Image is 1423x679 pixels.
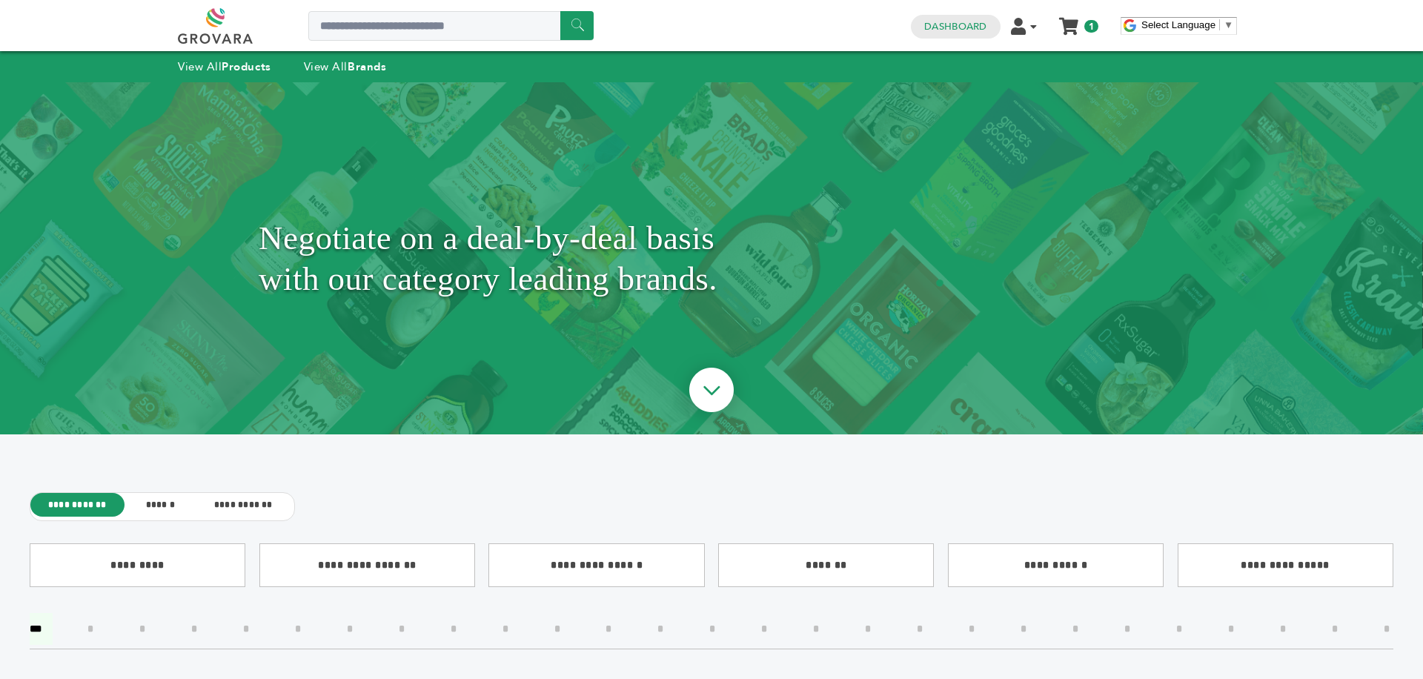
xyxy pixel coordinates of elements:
a: Select Language​ [1141,19,1233,30]
strong: Brands [348,59,386,74]
a: View AllProducts [178,59,271,74]
a: View AllBrands [304,59,387,74]
span: ​ [1219,19,1220,30]
span: ▼ [1224,19,1233,30]
a: Dashboard [924,20,986,33]
strong: Products [222,59,271,74]
span: 1 [1084,20,1098,33]
span: Select Language [1141,19,1215,30]
input: Search a product or brand... [308,11,594,41]
h1: Negotiate on a deal-by-deal basis with our category leading brands. [259,119,1164,397]
a: My Cart [1061,13,1078,29]
img: ourBrandsHeroArrow.png [672,353,751,431]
